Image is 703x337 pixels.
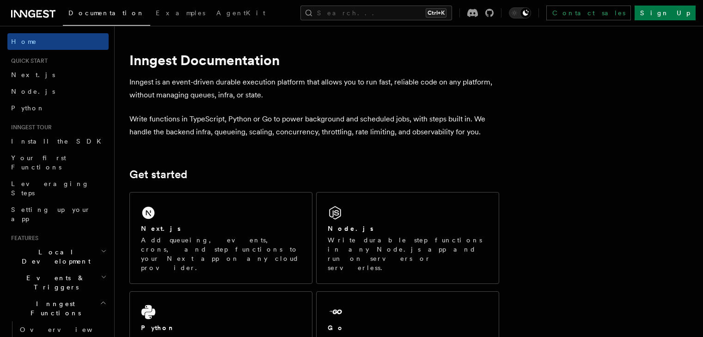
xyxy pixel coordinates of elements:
[7,273,101,292] span: Events & Triggers
[328,224,373,233] h2: Node.js
[129,168,187,181] a: Get started
[150,3,211,25] a: Examples
[129,192,312,284] a: Next.jsAdd queueing, events, crons, and step functions to your Next app on any cloud provider.
[20,326,115,333] span: Overview
[7,83,109,100] a: Node.js
[7,66,109,83] a: Next.js
[211,3,271,25] a: AgentKit
[7,133,109,150] a: Install the SDK
[7,100,109,116] a: Python
[7,124,52,131] span: Inngest tour
[328,323,344,332] h2: Go
[7,235,38,242] span: Features
[11,154,66,171] span: Your first Functions
[300,6,452,20] button: Search...Ctrl+K
[68,9,145,17] span: Documentation
[546,6,631,20] a: Contact sales
[7,295,109,321] button: Inngest Functions
[7,270,109,295] button: Events & Triggers
[141,323,175,332] h2: Python
[11,138,107,145] span: Install the SDK
[426,8,446,18] kbd: Ctrl+K
[11,88,55,95] span: Node.js
[635,6,696,20] a: Sign Up
[141,224,181,233] h2: Next.js
[11,71,55,78] span: Next.js
[129,113,499,138] p: Write functions in TypeScript, Python or Go to power background and scheduled jobs, with steps bu...
[509,7,531,18] button: Toggle dark mode
[141,235,301,272] p: Add queueing, events, crons, and step functions to your Next app on any cloud provider.
[11,37,37,46] span: Home
[11,206,91,223] span: Setting up your app
[216,9,265,17] span: AgentKit
[156,9,205,17] span: Examples
[328,235,488,272] p: Write durable step functions in any Node.js app and run on servers or serverless.
[7,299,100,318] span: Inngest Functions
[7,150,109,175] a: Your first Functions
[7,201,109,227] a: Setting up your app
[7,244,109,270] button: Local Development
[316,192,499,284] a: Node.jsWrite durable step functions in any Node.js app and run on servers or serverless.
[7,57,48,65] span: Quick start
[7,175,109,201] a: Leveraging Steps
[7,247,101,266] span: Local Development
[63,3,150,26] a: Documentation
[11,104,45,112] span: Python
[11,180,89,197] span: Leveraging Steps
[129,52,499,68] h1: Inngest Documentation
[7,33,109,50] a: Home
[129,76,499,102] p: Inngest is an event-driven durable execution platform that allows you to run fast, reliable code ...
